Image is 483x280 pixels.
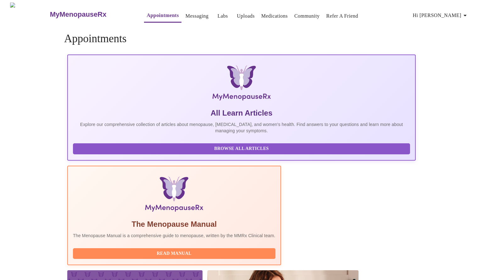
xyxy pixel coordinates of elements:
[73,143,410,154] button: Browse All Articles
[105,176,243,214] img: Menopause Manual
[218,12,228,20] a: Labs
[213,10,233,22] button: Labs
[73,108,410,118] h5: All Learn Articles
[292,10,322,22] button: Community
[64,32,419,45] h4: Appointments
[147,11,179,20] a: Appointments
[413,11,469,20] span: Hi [PERSON_NAME]
[73,146,412,151] a: Browse All Articles
[294,12,320,20] a: Community
[410,9,471,22] button: Hi [PERSON_NAME]
[125,65,358,103] img: MyMenopauseRx Logo
[50,10,107,19] h3: MyMenopauseRx
[237,12,255,20] a: Uploads
[259,10,290,22] button: Medications
[73,248,275,259] button: Read Manual
[10,3,49,26] img: MyMenopauseRx Logo
[144,9,181,23] button: Appointments
[49,3,131,26] a: MyMenopauseRx
[73,232,275,239] p: The Menopause Manual is a comprehensive guide to menopause, written by the MMRx Clinical team.
[186,12,208,20] a: Messaging
[324,10,361,22] button: Refer a Friend
[79,145,404,153] span: Browse All Articles
[73,250,277,256] a: Read Manual
[73,121,410,134] p: Explore our comprehensive collection of articles about menopause, [MEDICAL_DATA], and women's hea...
[73,219,275,229] h5: The Menopause Manual
[79,250,269,258] span: Read Manual
[326,12,358,20] a: Refer a Friend
[183,10,211,22] button: Messaging
[234,10,257,22] button: Uploads
[261,12,288,20] a: Medications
